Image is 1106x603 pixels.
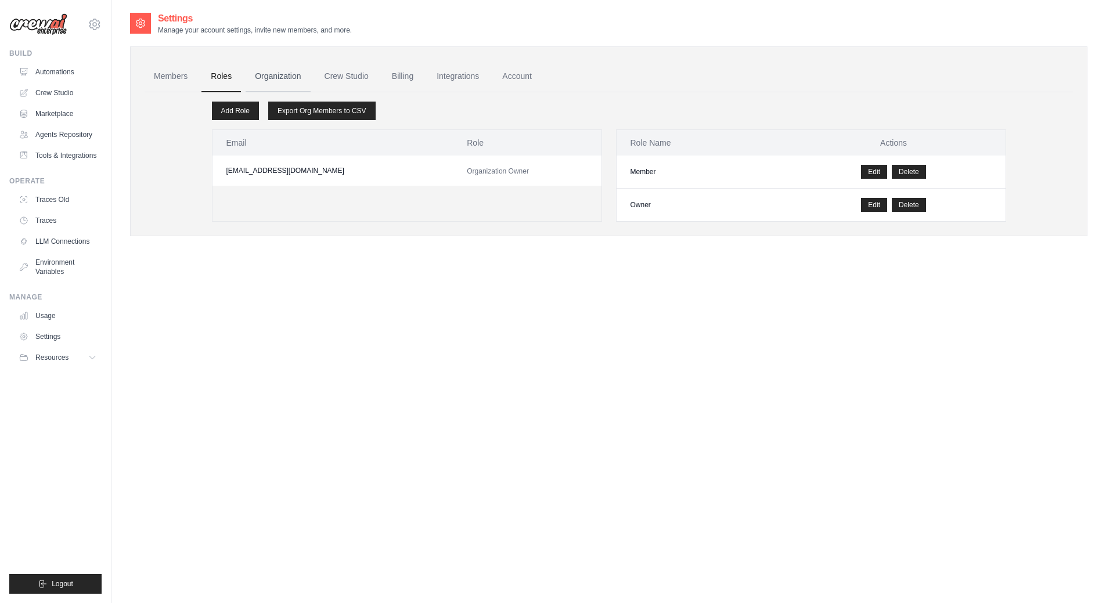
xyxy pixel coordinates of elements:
span: Resources [35,353,69,362]
span: Organization Owner [467,167,529,175]
a: Roles [201,61,241,92]
td: Member [617,156,782,189]
span: Logout [52,579,73,588]
a: Members [145,61,197,92]
a: Add Role [212,102,259,120]
button: Delete [892,165,926,179]
a: Marketplace [14,104,102,123]
a: LLM Connections [14,232,102,251]
a: Export Org Members to CSV [268,102,376,120]
a: Agents Repository [14,125,102,144]
a: Account [493,61,541,92]
div: Operate [9,176,102,186]
a: Settings [14,327,102,346]
a: Billing [383,61,423,92]
a: Environment Variables [14,253,102,281]
a: Traces [14,211,102,230]
h2: Settings [158,12,352,26]
button: Resources [14,348,102,367]
div: Manage [9,293,102,302]
td: [EMAIL_ADDRESS][DOMAIN_NAME] [212,156,453,186]
a: Crew Studio [315,61,378,92]
a: Traces Old [14,190,102,209]
a: Tools & Integrations [14,146,102,165]
a: Usage [14,306,102,325]
a: Edit [861,165,887,179]
a: Edit [861,198,887,212]
th: Role Name [617,130,782,156]
button: Logout [9,574,102,594]
p: Manage your account settings, invite new members, and more. [158,26,352,35]
th: Email [212,130,453,156]
button: Delete [892,198,926,212]
a: Automations [14,63,102,81]
th: Actions [782,130,1006,156]
th: Role [453,130,601,156]
a: Organization [246,61,310,92]
div: Build [9,49,102,58]
a: Integrations [427,61,488,92]
td: Owner [617,189,782,222]
img: Logo [9,13,67,35]
a: Crew Studio [14,84,102,102]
